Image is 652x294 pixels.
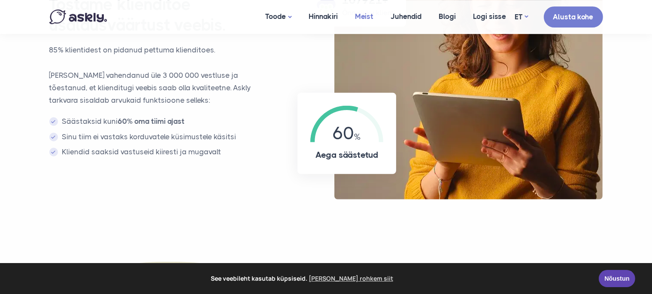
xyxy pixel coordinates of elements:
li: Säästaksid kuni [49,115,270,128]
span: See veebileht kasutab küpsiseid. [12,272,593,285]
li: Kliendid saaksid vastuseid kiiresti ja mugavalt [49,146,270,158]
p: [PERSON_NAME] vahendanud üle 3 000 000 vestluse ja tõestanud, et klienditugi veebis saab olla kva... [49,69,270,107]
li: Sinu tiim ei vastaks korduvatele küsimustele käsitsi [49,131,270,143]
span: 60% oma tiimi ajast [118,117,185,126]
h4: Aega säästetud [310,149,383,161]
a: ET [515,11,528,23]
p: 85% klientidest on pidanud pettuma klienditoes. [49,44,270,56]
a: Nõustun [599,270,635,287]
img: Askly [49,9,107,24]
a: Alusta kohe [544,6,603,28]
div: 60 [310,106,383,142]
a: learn more about cookies [307,272,394,285]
